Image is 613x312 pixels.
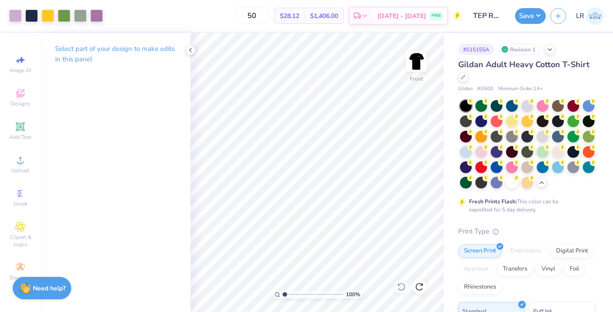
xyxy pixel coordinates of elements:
div: Vinyl [536,262,561,276]
span: Decorate [9,274,31,281]
strong: Fresh Prints Flash: [469,198,517,205]
span: $1,406.00 [310,11,338,21]
p: Select part of your design to make edits in this panel [55,44,176,64]
button: Save [515,8,546,24]
span: Clipart & logos [5,234,36,248]
span: Greek [14,200,28,207]
div: Revision 1 [499,44,540,55]
span: Designs [10,100,30,107]
div: Foil [564,262,585,276]
div: Print Type [458,226,595,237]
span: 100 % [346,290,360,298]
span: [DATE] - [DATE] [377,11,426,21]
img: Lyndsey Roth [586,7,604,25]
div: This color can be expedited for 5 day delivery. [469,197,580,214]
strong: Need help? [33,284,65,293]
span: Image AI [10,67,31,74]
div: Front [410,75,423,83]
span: # G500 [477,85,493,93]
span: Upload [11,167,29,174]
div: Embroidery [505,244,548,258]
div: Applique [458,262,494,276]
span: Add Text [9,133,31,141]
input: – – [234,8,269,24]
div: Digital Print [550,244,594,258]
span: FREE [432,13,441,19]
div: Transfers [497,262,533,276]
div: # 515155A [458,44,494,55]
span: Gildan Adult Heavy Cotton T-Shirt [458,59,590,70]
span: Minimum Order: 24 + [498,85,543,93]
input: Untitled Design [466,7,511,25]
span: Gildan [458,85,473,93]
span: $28.12 [280,11,299,21]
img: Front [407,52,425,70]
span: LR [576,11,584,21]
div: Screen Print [458,244,502,258]
a: LR [576,7,604,25]
div: Rhinestones [458,280,502,294]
